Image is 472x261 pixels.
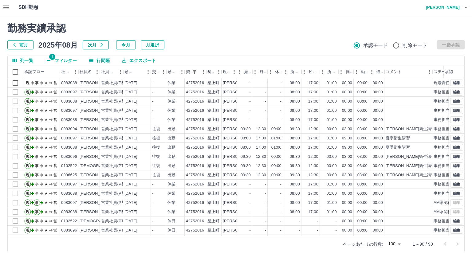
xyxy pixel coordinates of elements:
div: 00:00 [342,108,352,114]
div: 所定休憩 [320,65,338,78]
div: 09:30 [241,126,251,132]
div: 事務担当者承認待 [434,154,466,160]
div: 事務担当者承認待 [434,135,466,141]
div: 00:00 [271,126,281,132]
div: 営業社員(PT契約) [101,163,133,169]
div: - [280,89,281,95]
text: 事 [35,108,39,113]
div: [PERSON_NAME]小学校 [223,135,268,141]
div: 08:00 [290,145,300,150]
div: 築上町 [207,99,219,104]
div: 社員名 [80,65,92,78]
div: [DATE] [124,89,137,95]
div: 01:00 [271,135,281,141]
div: 所定開始 [283,65,301,78]
div: [DATE] [124,126,137,132]
div: 00:00 [271,154,281,160]
div: 01:00 [327,99,337,104]
div: 社員区分 [100,65,123,78]
text: 営 [53,90,57,94]
div: 00:00 [373,99,383,104]
button: 編集 [450,89,463,95]
div: 00:00 [342,89,352,95]
div: [PERSON_NAME]衛生講習のため 業務終了 [386,126,468,132]
span: 1 [49,54,55,60]
div: [PERSON_NAME] [80,80,113,86]
div: - [280,80,281,86]
div: - [265,108,266,114]
div: 終業 [260,65,266,78]
div: 築上町 [207,80,219,86]
div: 42752016 [186,99,204,104]
div: - [152,108,153,114]
div: 09:30 [290,154,300,160]
text: 現 [26,118,29,122]
div: - [280,108,281,114]
div: 08:00 [290,108,300,114]
div: 0083094 [61,126,77,132]
text: 事 [35,99,39,103]
h5: 2025年08月 [38,40,78,49]
text: Ａ [44,154,48,159]
div: 42752016 [186,89,204,95]
div: 契約名 [206,65,222,78]
div: 12:30 [256,126,266,132]
div: [PERSON_NAME] [80,99,113,104]
div: - [250,108,251,114]
div: 築上町 [207,154,219,160]
div: 現場責任者承認待 [434,80,466,86]
div: 勤務区分 [167,65,177,78]
div: 08:00 [357,145,368,150]
div: 現場名 [223,65,230,78]
div: 築上町 [207,126,219,132]
div: 築上町 [207,89,219,95]
div: [PERSON_NAME]小学校 [223,89,268,95]
text: 営 [53,99,57,103]
div: [PERSON_NAME] [80,154,113,160]
button: メニュー [71,67,80,76]
div: 0083097 [61,89,77,95]
text: Ａ [44,81,48,85]
text: 現 [26,154,29,159]
div: [PERSON_NAME]衛生講習のため 業務終了 [386,154,468,160]
div: 交通費 [151,65,166,78]
div: 勤務日 [123,65,151,78]
div: 終業 [252,65,268,78]
text: Ａ [44,108,48,113]
span: 承認モード [363,42,388,49]
div: 承認 [444,65,459,78]
button: メニュー [144,67,153,76]
div: [PERSON_NAME]小学校 [223,117,268,123]
button: メニュー [214,67,223,76]
div: 遅刻等 [376,65,383,78]
button: 編集 [450,218,463,224]
div: [PERSON_NAME] [80,108,113,114]
div: 00:00 [373,80,383,86]
div: 00:00 [373,108,383,114]
div: 00:00 [373,135,383,141]
div: [DATE] [124,99,137,104]
div: 01:00 [327,89,337,95]
div: 17:00 [308,135,318,141]
text: 現 [26,99,29,103]
div: 営業社員(PT契約) [101,154,133,160]
div: 休業 [167,80,175,86]
div: 営業社員(PT契約) [101,126,133,132]
div: 08:00 [241,145,251,150]
div: - [280,117,281,123]
div: 所定終業 [309,65,319,78]
text: 営 [53,118,57,122]
div: 01:00 [327,108,337,114]
div: [PERSON_NAME]小学校 [223,80,268,86]
text: Ａ [44,127,48,131]
div: [PERSON_NAME] [80,126,113,132]
div: 01:00 [327,117,337,123]
div: 社員名 [78,65,100,78]
button: 月選択 [141,40,164,49]
button: 編集 [450,153,463,160]
div: 出勤 [167,126,175,132]
div: 勤務 [361,65,368,78]
div: 営業社員(P契約) [101,89,131,95]
button: 編集 [450,126,463,132]
div: 休業 [167,117,175,123]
